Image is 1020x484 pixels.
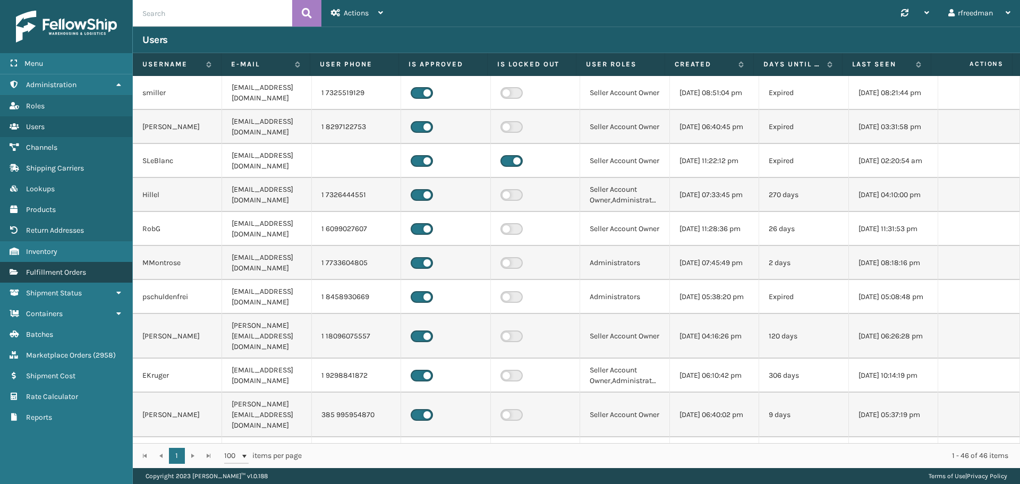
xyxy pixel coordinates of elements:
td: Administrators [580,280,669,314]
td: Seller Account Owner [580,212,669,246]
span: Marketplace Orders [26,351,91,360]
td: Seller Account Owner [580,110,669,144]
label: Last Seen [852,60,911,69]
label: E-mail [231,60,290,69]
span: Inventory [26,247,57,256]
td: [DATE] 06:10:42 pm [670,359,759,393]
td: RobG [133,212,222,246]
td: MMontrose [133,246,222,280]
div: 1 - 46 of 46 items [317,451,1008,461]
td: [DATE] 05:37:19 pm [849,393,938,437]
span: Actions [344,9,369,18]
span: Administration [26,80,76,89]
td: Administrators [580,246,669,280]
span: Containers [26,309,63,318]
span: Roles [26,101,45,111]
td: smiller [133,76,222,110]
td: 306 days [759,359,848,393]
label: User Roles [586,60,655,69]
td: [DATE] 05:08:48 pm [849,280,938,314]
h3: Users [142,33,168,46]
td: [PERSON_NAME][EMAIL_ADDRESS][DOMAIN_NAME] [222,314,311,359]
td: [EMAIL_ADDRESS][DOMAIN_NAME] [222,76,311,110]
label: Is Locked Out [497,60,566,69]
div: | [929,468,1007,484]
td: SLeBlanc [133,144,222,178]
label: User phone [320,60,389,69]
td: 1 7325519129 [312,76,401,110]
td: [PERSON_NAME][EMAIL_ADDRESS][DOMAIN_NAME] [222,437,311,482]
a: Privacy Policy [967,472,1007,480]
td: Expired [759,144,848,178]
p: Copyright 2023 [PERSON_NAME]™ v 1.0.188 [146,468,268,484]
td: Seller Account Owner,Administrators [580,359,669,393]
td: [EMAIL_ADDRESS][DOMAIN_NAME] [222,144,311,178]
td: 385 995954870 [312,393,401,437]
td: [DATE] 07:45:49 pm [670,246,759,280]
td: 1 7326008882 [312,437,401,482]
td: [DATE] 05:44:20 pm [670,437,759,482]
span: Shipment Cost [26,371,75,380]
td: Seller Account Owner [580,314,669,359]
td: 1 8458930669 [312,280,401,314]
span: Menu [24,59,43,68]
td: [DATE] 06:40:02 pm [670,393,759,437]
td: 26 days [759,212,848,246]
td: [PERSON_NAME] [133,110,222,144]
td: [DATE] 05:38:20 pm [670,280,759,314]
td: [DATE] 11:28:36 pm [670,212,759,246]
td: Hillel [133,178,222,212]
td: 270 days [759,178,848,212]
span: Batches [26,330,53,339]
td: 1 8297122753 [312,110,401,144]
span: Reports [26,413,52,422]
td: 9 days [759,393,848,437]
td: [PERSON_NAME] [133,314,222,359]
td: [DATE] 11:22:12 pm [670,144,759,178]
td: 1 18096075557 [312,314,401,359]
td: [EMAIL_ADDRESS][DOMAIN_NAME] [222,178,311,212]
td: [EMAIL_ADDRESS][DOMAIN_NAME] [222,359,311,393]
td: [DATE] 06:26:28 pm [849,314,938,359]
td: [EMAIL_ADDRESS][DOMAIN_NAME] [222,212,311,246]
td: 1 6099027607 [312,212,401,246]
span: Lookups [26,184,55,193]
td: 120 days [759,314,848,359]
td: [PERSON_NAME][EMAIL_ADDRESS][DOMAIN_NAME] [222,393,311,437]
td: EKruger [133,359,222,393]
td: 1 9298841872 [312,359,401,393]
td: Seller Account Owner [580,76,669,110]
td: [DATE] 08:21:44 pm [849,76,938,110]
td: [EMAIL_ADDRESS][DOMAIN_NAME] [222,246,311,280]
span: Users [26,122,45,131]
td: [DATE] 11:31:53 pm [849,212,938,246]
td: 345 days [759,437,848,482]
td: [EMAIL_ADDRESS][DOMAIN_NAME] [222,280,311,314]
td: [DATE] 02:20:54 am [849,144,938,178]
span: Channels [26,143,57,152]
span: Shipping Carriers [26,164,84,173]
td: [EMAIL_ADDRESS][DOMAIN_NAME] [222,110,311,144]
td: [DATE] 04:49:00 pm [849,437,938,482]
label: Days until password expires [763,60,822,69]
td: Seller Account Owner,Administrators [580,178,669,212]
span: Products [26,205,56,214]
label: Created [675,60,733,69]
span: Actions [934,55,1010,73]
td: Seller Account Owner,Administrators [580,437,669,482]
td: Expired [759,280,848,314]
td: [DATE] 08:51:04 pm [670,76,759,110]
span: Rate Calculator [26,392,78,401]
span: Shipment Status [26,288,82,298]
td: [DATE] 07:33:45 pm [670,178,759,212]
a: 1 [169,448,185,464]
span: 100 [224,451,240,461]
td: Seller Account Owner [580,144,669,178]
td: [PERSON_NAME] [133,437,222,482]
td: 2 days [759,246,848,280]
td: [DATE] 04:16:26 pm [670,314,759,359]
td: [DATE] 06:40:45 pm [670,110,759,144]
td: [DATE] 04:10:00 pm [849,178,938,212]
span: Fulfillment Orders [26,268,86,277]
td: Expired [759,76,848,110]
